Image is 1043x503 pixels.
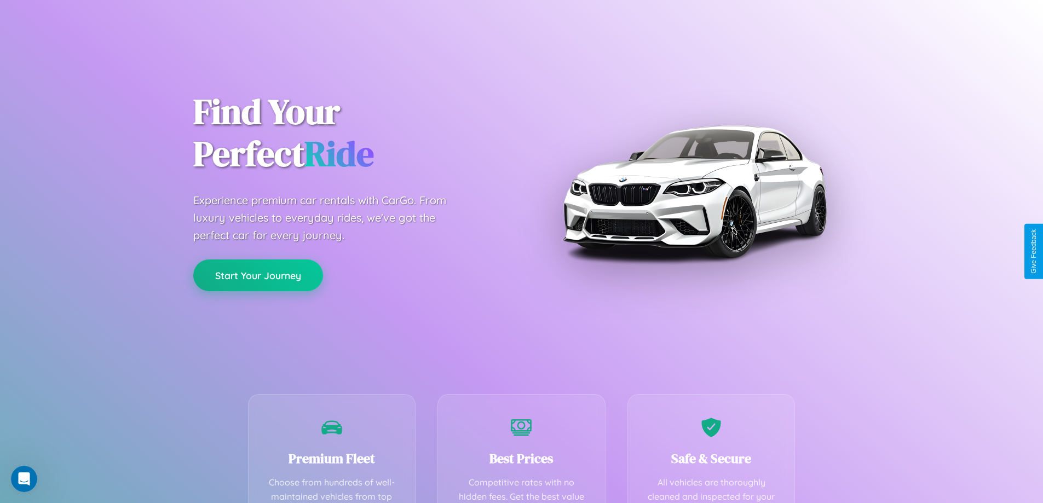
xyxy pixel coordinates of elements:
h3: Premium Fleet [265,449,399,467]
button: Start Your Journey [193,259,323,291]
iframe: Intercom live chat [11,466,37,492]
h3: Safe & Secure [644,449,779,467]
div: Give Feedback [1030,229,1038,274]
h1: Find Your Perfect [193,91,505,175]
p: Experience premium car rentals with CarGo. From luxury vehicles to everyday rides, we've got the ... [193,192,467,244]
span: Ride [304,130,374,177]
img: Premium BMW car rental vehicle [557,55,831,328]
h3: Best Prices [454,449,589,467]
